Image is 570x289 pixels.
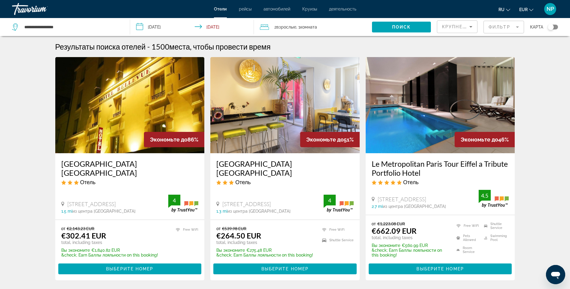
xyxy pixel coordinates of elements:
mat-select: Sort by [442,23,472,30]
li: Free WiFi [319,226,354,233]
p: €560.99 EUR [372,243,449,248]
img: trustyou-badge.svg [324,195,354,212]
span: из центра [GEOGRAPHIC_DATA] [227,209,291,214]
a: [GEOGRAPHIC_DATA] [GEOGRAPHIC_DATA] [61,159,199,177]
span: [STREET_ADDRESS] [222,201,271,207]
h1: Результаты поиска отелей [55,42,146,51]
button: Travelers: 2 adults, 0 children [254,18,372,36]
span: Вы экономите [372,243,400,248]
ins: €302.41 EUR [61,231,106,240]
a: деятельность [329,7,356,11]
span: Экономьте до [306,136,344,143]
span: Отель [403,179,419,185]
p: &check; Earn Баллы лояльности on this booking! [372,248,449,257]
button: Выберите номер [369,263,512,274]
span: Выберите номер [106,266,153,271]
span: из центра [GEOGRAPHIC_DATA] [383,204,446,209]
span: [STREET_ADDRESS] [378,196,426,202]
span: Выберите номер [416,266,464,271]
span: , 1 [296,23,317,31]
span: NP [547,6,554,12]
button: Check-in date: Nov 28, 2025 Check-out date: Dec 1, 2025 [130,18,254,36]
p: total, including taxes [216,240,313,245]
button: Выберите номер [58,263,202,274]
img: Hotel image [210,57,360,153]
li: Swimming Pool [481,233,509,242]
p: €275.48 EUR [216,248,313,253]
li: Pets Allowed [453,233,481,242]
div: 4.5 [479,192,491,199]
span: карта [530,23,543,31]
div: 4 [324,197,336,204]
span: Взрослые [276,25,296,29]
img: Hotel image [366,57,515,153]
div: 46% [455,132,515,147]
button: User Menu [542,3,558,15]
a: Выберите номер [369,265,512,272]
div: 4 [168,197,180,204]
span: Крупнейшие сбережения [442,24,515,29]
a: [GEOGRAPHIC_DATA] [GEOGRAPHIC_DATA] [216,159,354,177]
p: &check; Earn Баллы лояльности on this booking! [61,253,158,257]
a: автомобилей [264,7,290,11]
span: 1.5 mi [61,209,72,214]
a: Круизы [302,7,317,11]
span: Экономьте до [461,136,498,143]
button: Filter [483,20,524,34]
span: Поиск [392,25,411,29]
span: Вы экономите [61,248,90,253]
a: Travorium [12,1,72,17]
li: Shuttle Service [319,236,354,244]
p: total, including taxes [372,235,449,240]
del: €2,143.23 EUR [67,226,94,231]
span: из центра [GEOGRAPHIC_DATA] [72,209,136,214]
div: 3 star Hotel [216,179,354,185]
a: Выберите номер [58,265,202,272]
span: места, чтобы провести время [169,42,271,51]
span: 2.7 mi [372,204,383,209]
span: 2 [274,23,296,31]
span: Отель [235,179,251,185]
span: EUR [519,7,528,12]
img: trustyou-badge.svg [479,190,509,208]
li: Free WiFi [173,226,198,233]
span: ru [498,7,504,12]
img: Hotel image [55,57,205,153]
p: €1,840.82 EUR [61,248,158,253]
li: Shuttle Service [481,221,509,230]
div: 3 star Hotel [61,179,199,185]
div: 51% [300,132,360,147]
span: [STREET_ADDRESS] [67,201,116,207]
del: €539.98 EUR [222,226,246,231]
p: &check; Earn Баллы лояльности on this booking! [216,253,313,257]
button: Change currency [519,5,533,14]
span: - [147,42,150,51]
button: Поиск [372,22,431,32]
div: 5 star Hotel [372,179,509,185]
button: Выберите номер [213,263,357,274]
li: Room Service [453,245,481,254]
ins: €264.50 EUR [216,231,261,240]
span: Вы экономите [216,248,245,253]
button: Change language [498,5,510,14]
span: от [61,226,66,231]
a: Отели [214,7,227,11]
a: Le Metropolitan Paris Tour Eiffel a Tribute Portfolio Hotel [372,159,509,177]
span: Комната [300,25,317,29]
h2: 1500 [151,42,271,51]
span: 1.3 mi [216,209,227,214]
ins: €662.09 EUR [372,226,416,235]
img: trustyou-badge.svg [168,195,198,212]
a: рейсы [239,7,251,11]
span: Экономьте до [150,136,187,143]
